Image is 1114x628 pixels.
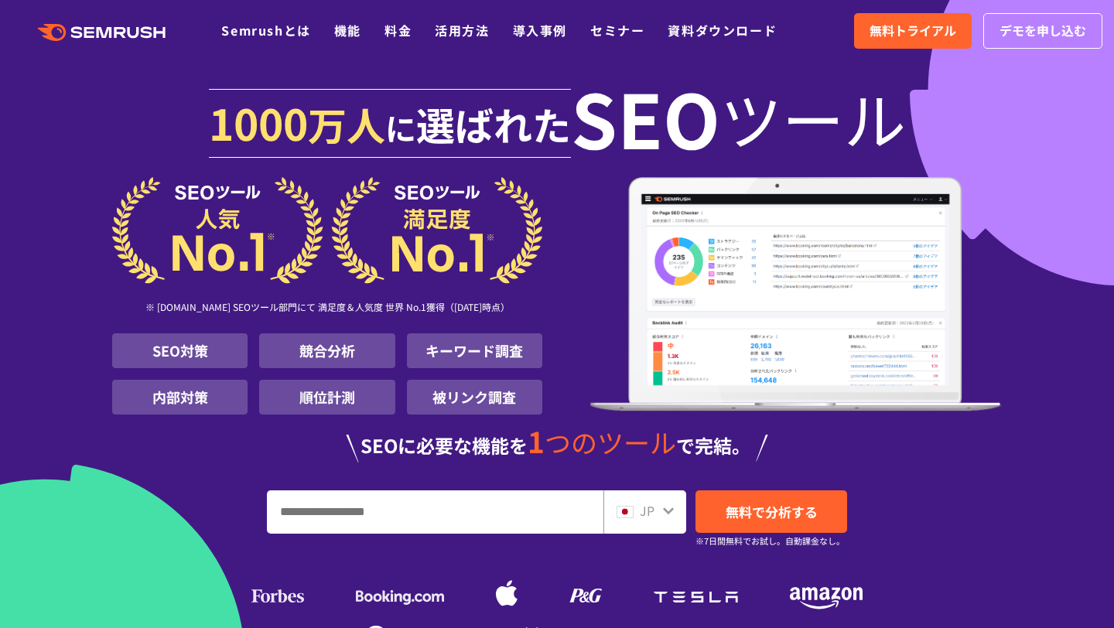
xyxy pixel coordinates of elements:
[334,21,361,39] a: 機能
[513,21,567,39] a: 導入事例
[407,380,542,415] li: 被リンク調査
[435,21,489,39] a: 活用方法
[384,21,412,39] a: 料金
[209,91,308,153] span: 1000
[571,87,720,148] span: SEO
[640,501,654,520] span: JP
[854,13,972,49] a: 無料トライアル
[720,87,906,148] span: ツール
[695,490,847,533] a: 無料で分析する
[726,502,818,521] span: 無料で分析する
[1000,21,1086,41] span: デモを申し込む
[112,427,1002,462] div: SEOに必要な機能を
[676,432,750,459] span: で完結。
[695,534,845,548] small: ※7日間無料でお試し。自動課金なし。
[268,491,603,533] input: URL、キーワードを入力してください
[528,420,545,462] span: 1
[545,423,676,461] span: つのツール
[308,96,385,152] span: 万人
[112,333,248,368] li: SEO対策
[221,21,310,39] a: Semrushとは
[590,21,644,39] a: セミナー
[385,105,416,150] span: に
[668,21,777,39] a: 資料ダウンロード
[259,333,395,368] li: 競合分析
[416,96,571,152] span: 選ばれた
[870,21,956,41] span: 無料トライアル
[407,333,542,368] li: キーワード調査
[112,284,542,333] div: ※ [DOMAIN_NAME] SEOツール部門にて 満足度＆人気度 世界 No.1獲得（[DATE]時点）
[259,380,395,415] li: 順位計測
[112,380,248,415] li: 内部対策
[983,13,1102,49] a: デモを申し込む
